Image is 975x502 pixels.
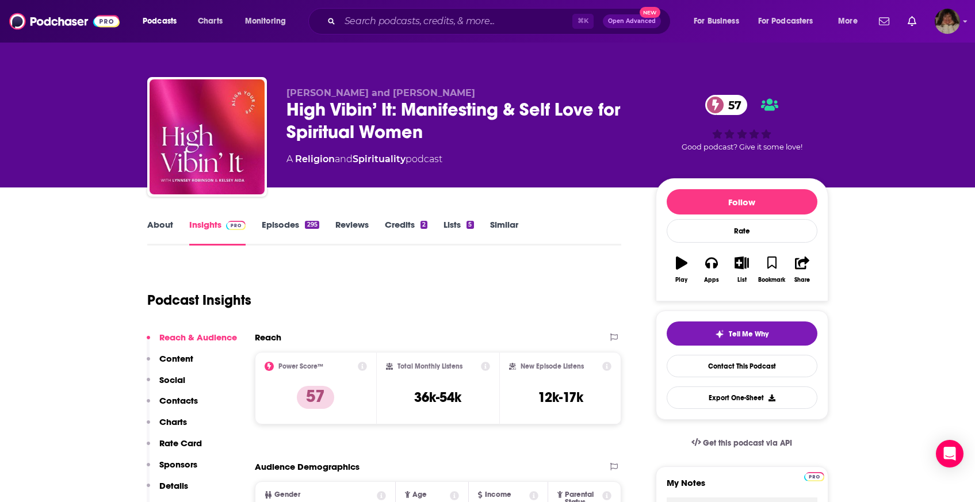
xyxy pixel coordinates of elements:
[935,9,960,34] img: User Profile
[147,374,185,396] button: Social
[255,332,281,343] h2: Reach
[159,416,187,427] p: Charts
[705,95,747,115] a: 57
[414,389,461,406] h3: 36k-54k
[9,10,120,32] img: Podchaser - Follow, Share and Rate Podcasts
[737,277,747,283] div: List
[295,154,335,164] a: Religion
[335,154,353,164] span: and
[286,152,442,166] div: A podcast
[538,389,583,406] h3: 12k-17k
[467,221,473,229] div: 5
[147,292,251,309] h1: Podcast Insights
[147,438,202,459] button: Rate Card
[297,386,334,409] p: 57
[682,429,802,457] a: Get this podcast via API
[147,480,188,501] button: Details
[874,12,894,31] a: Show notifications dropdown
[675,277,687,283] div: Play
[159,480,188,491] p: Details
[751,12,830,30] button: open menu
[703,438,792,448] span: Get this podcast via API
[189,219,246,246] a: InsightsPodchaser Pro
[198,13,223,29] span: Charts
[935,9,960,34] button: Show profile menu
[656,87,828,159] div: 57Good podcast? Give it some love!
[758,277,785,283] div: Bookmark
[787,249,817,290] button: Share
[608,18,656,24] span: Open Advanced
[935,9,960,34] span: Logged in as angelport
[159,374,185,385] p: Social
[278,362,323,370] h2: Power Score™
[490,219,518,246] a: Similar
[147,416,187,438] button: Charts
[715,329,724,339] img: tell me why sparkle
[190,12,230,30] a: Charts
[704,277,719,283] div: Apps
[667,321,817,346] button: tell me why sparkleTell Me Why
[159,353,193,364] p: Content
[830,12,872,30] button: open menu
[397,362,462,370] h2: Total Monthly Listens
[159,438,202,449] p: Rate Card
[147,332,237,353] button: Reach & Audience
[667,386,817,409] button: Export One-Sheet
[603,14,661,28] button: Open AdvancedNew
[319,8,682,35] div: Search podcasts, credits, & more...
[936,440,963,467] div: Open Intercom Messenger
[255,461,360,472] h2: Audience Demographics
[686,12,754,30] button: open menu
[353,154,406,164] a: Spirituality
[729,329,768,339] span: Tell Me Why
[667,219,817,243] div: Rate
[697,249,727,290] button: Apps
[838,13,858,29] span: More
[305,221,319,229] div: 295
[794,277,810,283] div: Share
[150,79,265,194] img: High Vibin’ It: Manifesting & Self Love for Spiritual Women
[147,353,193,374] button: Content
[143,13,177,29] span: Podcasts
[667,189,817,214] button: Follow
[286,87,475,98] span: [PERSON_NAME] and [PERSON_NAME]
[903,12,921,31] a: Show notifications dropdown
[385,219,427,246] a: Credits2
[640,7,660,18] span: New
[757,249,787,290] button: Bookmark
[159,332,237,343] p: Reach & Audience
[412,491,427,499] span: Age
[159,459,197,470] p: Sponsors
[443,219,473,246] a: Lists5
[717,95,747,115] span: 57
[274,491,300,499] span: Gender
[147,459,197,480] button: Sponsors
[804,472,824,481] img: Podchaser Pro
[159,395,198,406] p: Contacts
[667,355,817,377] a: Contact This Podcast
[147,219,173,246] a: About
[245,13,286,29] span: Monitoring
[572,14,594,29] span: ⌘ K
[262,219,319,246] a: Episodes295
[667,477,817,497] label: My Notes
[727,249,756,290] button: List
[667,249,697,290] button: Play
[147,395,198,416] button: Contacts
[237,12,301,30] button: open menu
[521,362,584,370] h2: New Episode Listens
[335,219,369,246] a: Reviews
[682,143,802,151] span: Good podcast? Give it some love!
[758,13,813,29] span: For Podcasters
[340,12,572,30] input: Search podcasts, credits, & more...
[485,491,511,499] span: Income
[226,221,246,230] img: Podchaser Pro
[135,12,192,30] button: open menu
[694,13,739,29] span: For Business
[804,470,824,481] a: Pro website
[420,221,427,229] div: 2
